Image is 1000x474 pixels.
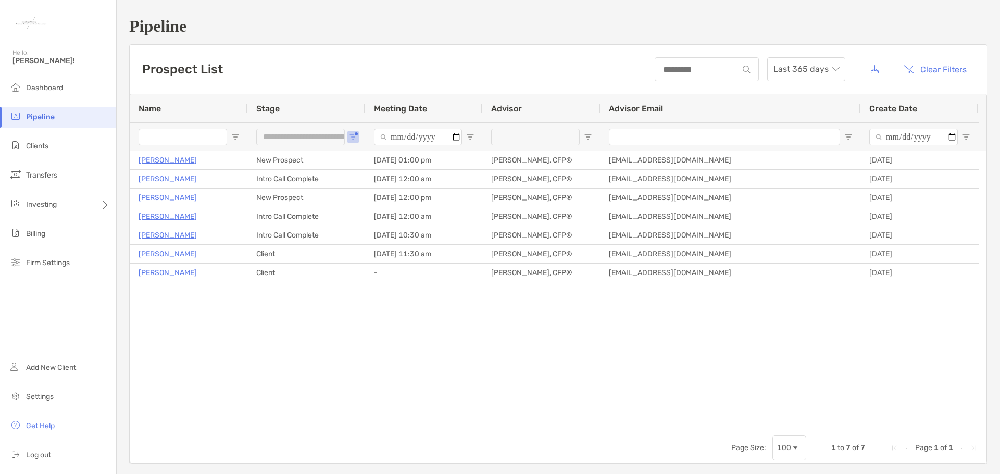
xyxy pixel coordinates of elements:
[256,104,280,114] span: Stage
[374,129,462,145] input: Meeting Date Filter Input
[915,443,932,452] span: Page
[26,363,76,372] span: Add New Client
[731,443,766,452] div: Page Size:
[248,264,366,282] div: Client
[940,443,947,452] span: of
[483,151,601,169] div: [PERSON_NAME], CFP®
[9,81,22,93] img: dashboard icon
[349,133,357,141] button: Open Filter Menu
[9,390,22,402] img: settings icon
[366,245,483,263] div: [DATE] 11:30 am
[957,444,966,452] div: Next Page
[609,129,840,145] input: Advisor Email Filter Input
[139,210,197,223] a: [PERSON_NAME]
[374,104,427,114] span: Meeting Date
[9,360,22,373] img: add_new_client icon
[773,58,839,81] span: Last 365 days
[483,170,601,188] div: [PERSON_NAME], CFP®
[869,129,958,145] input: Create Date Filter Input
[861,245,979,263] div: [DATE]
[9,110,22,122] img: pipeline icon
[26,392,54,401] span: Settings
[861,207,979,226] div: [DATE]
[9,419,22,431] img: get-help icon
[366,189,483,207] div: [DATE] 12:00 pm
[9,256,22,268] img: firm-settings icon
[483,207,601,226] div: [PERSON_NAME], CFP®
[366,170,483,188] div: [DATE] 12:00 am
[26,451,51,459] span: Log out
[26,142,48,151] span: Clients
[248,207,366,226] div: Intro Call Complete
[9,227,22,239] img: billing icon
[248,151,366,169] div: New Prospect
[601,264,861,282] div: [EMAIL_ADDRESS][DOMAIN_NAME]
[26,258,70,267] span: Firm Settings
[861,170,979,188] div: [DATE]
[9,139,22,152] img: clients icon
[483,245,601,263] div: [PERSON_NAME], CFP®
[601,226,861,244] div: [EMAIL_ADDRESS][DOMAIN_NAME]
[903,444,911,452] div: Previous Page
[139,266,197,279] a: [PERSON_NAME]
[142,62,223,77] h3: Prospect List
[861,226,979,244] div: [DATE]
[970,444,978,452] div: Last Page
[869,104,917,114] span: Create Date
[248,226,366,244] div: Intro Call Complete
[139,191,197,204] a: [PERSON_NAME]
[890,444,898,452] div: First Page
[366,151,483,169] div: [DATE] 01:00 pm
[9,448,22,460] img: logout icon
[852,443,859,452] span: of
[483,226,601,244] div: [PERSON_NAME], CFP®
[139,154,197,167] a: [PERSON_NAME]
[248,189,366,207] div: New Prospect
[483,264,601,282] div: [PERSON_NAME], CFP®
[139,172,197,185] p: [PERSON_NAME]
[777,443,791,452] div: 100
[139,129,227,145] input: Name Filter Input
[838,443,844,452] span: to
[609,104,663,114] span: Advisor Email
[743,66,751,73] img: input icon
[861,264,979,282] div: [DATE]
[772,435,806,460] div: Page Size
[831,443,836,452] span: 1
[366,264,483,282] div: -
[139,104,161,114] span: Name
[895,58,974,81] button: Clear Filters
[601,170,861,188] div: [EMAIL_ADDRESS][DOMAIN_NAME]
[491,104,522,114] span: Advisor
[139,247,197,260] a: [PERSON_NAME]
[231,133,240,141] button: Open Filter Menu
[962,133,970,141] button: Open Filter Menu
[601,245,861,263] div: [EMAIL_ADDRESS][DOMAIN_NAME]
[366,207,483,226] div: [DATE] 12:00 am
[139,229,197,242] a: [PERSON_NAME]
[26,113,55,121] span: Pipeline
[934,443,939,452] span: 1
[601,207,861,226] div: [EMAIL_ADDRESS][DOMAIN_NAME]
[948,443,953,452] span: 1
[26,171,57,180] span: Transfers
[844,133,853,141] button: Open Filter Menu
[26,83,63,92] span: Dashboard
[466,133,474,141] button: Open Filter Menu
[12,56,110,65] span: [PERSON_NAME]!
[584,133,592,141] button: Open Filter Menu
[129,17,988,36] h1: Pipeline
[601,189,861,207] div: [EMAIL_ADDRESS][DOMAIN_NAME]
[12,4,50,42] img: Zoe Logo
[483,189,601,207] div: [PERSON_NAME], CFP®
[26,229,45,238] span: Billing
[861,189,979,207] div: [DATE]
[601,151,861,169] div: [EMAIL_ADDRESS][DOMAIN_NAME]
[26,421,55,430] span: Get Help
[860,443,865,452] span: 7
